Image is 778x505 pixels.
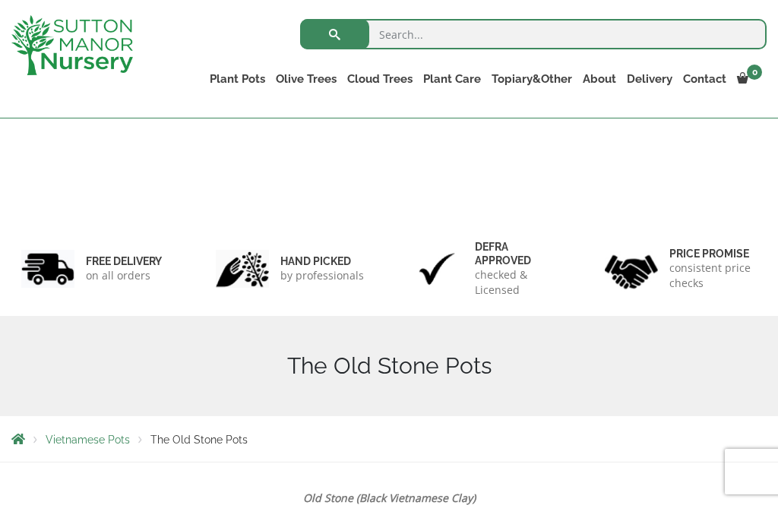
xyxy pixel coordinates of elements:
img: 1.jpg [21,250,74,289]
p: by professionals [280,268,364,283]
a: Topiary&Other [486,68,577,90]
strong: Old Stone (Black Vietnamese Clay) [303,491,476,505]
span: 0 [747,65,762,80]
a: About [577,68,621,90]
a: 0 [732,68,767,90]
h6: Price promise [669,247,757,260]
h6: FREE DELIVERY [86,254,162,268]
p: on all orders [86,268,162,283]
a: Cloud Trees [342,68,418,90]
p: checked & Licensed [475,267,562,298]
img: 2.jpg [216,250,269,289]
img: 3.jpg [410,250,463,289]
input: Search... [300,19,767,49]
a: Vietnamese Pots [46,434,130,446]
a: Delivery [621,68,678,90]
a: Plant Care [418,68,486,90]
h6: Defra approved [475,240,562,267]
h1: The Old Stone Pots [11,352,767,380]
h6: hand picked [280,254,364,268]
img: logo [11,15,133,75]
a: Contact [678,68,732,90]
img: 4.jpg [605,245,658,292]
nav: Breadcrumbs [11,433,767,445]
a: Olive Trees [270,68,342,90]
span: The Old Stone Pots [150,434,248,446]
p: consistent price checks [669,260,757,291]
a: Plant Pots [204,68,270,90]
